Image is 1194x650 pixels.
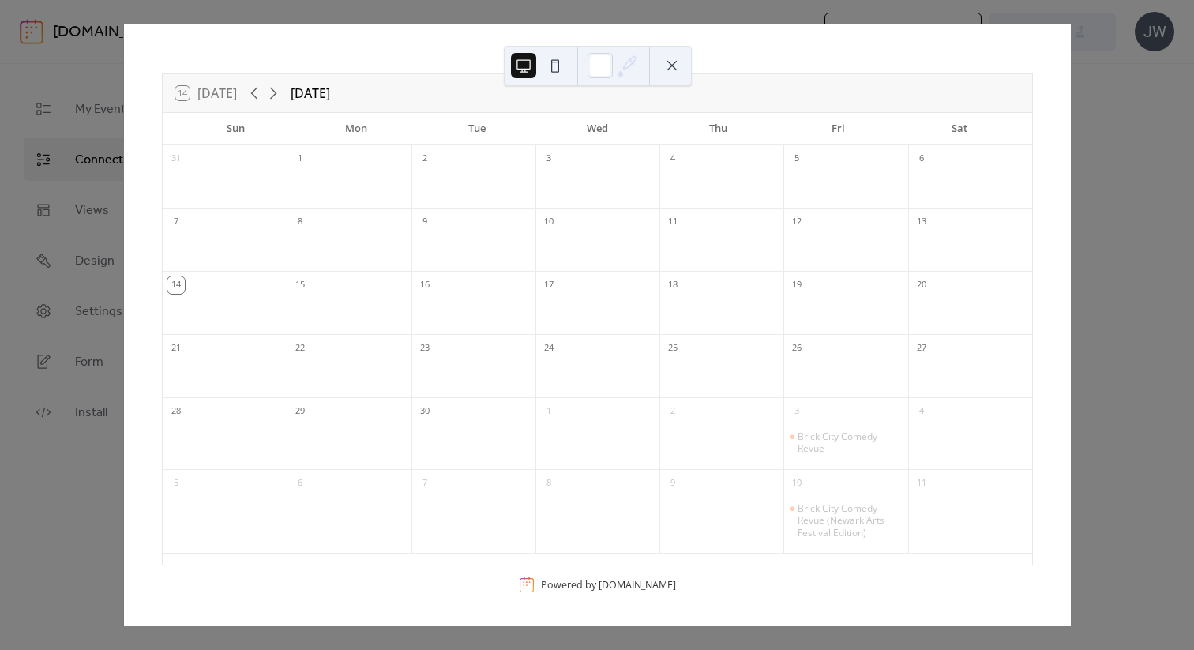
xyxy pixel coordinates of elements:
[296,113,417,145] div: Mon
[788,150,805,167] div: 5
[788,475,805,492] div: 10
[291,276,309,294] div: 15
[783,502,907,539] div: Brick City Comedy Revue (Newark Arts Festival Edition)
[913,276,930,294] div: 20
[798,502,901,539] div: Brick City Comedy Revue (Newark Arts Festival Edition)
[788,403,805,420] div: 3
[913,340,930,357] div: 27
[416,403,434,420] div: 30
[913,403,930,420] div: 4
[540,150,558,167] div: 3
[798,430,901,455] div: Brick City Comedy Revue
[664,150,681,167] div: 4
[416,213,434,231] div: 9
[541,578,676,592] div: Powered by
[291,213,309,231] div: 8
[664,276,681,294] div: 18
[540,475,558,492] div: 8
[788,213,805,231] div: 12
[291,150,309,167] div: 1
[291,475,309,492] div: 6
[540,403,558,420] div: 1
[913,213,930,231] div: 13
[783,430,907,455] div: Brick City Comedy Revue
[658,113,779,145] div: Thu
[167,403,185,420] div: 28
[175,113,296,145] div: Sun
[664,213,681,231] div: 11
[788,276,805,294] div: 19
[291,403,309,420] div: 29
[664,403,681,420] div: 2
[291,340,309,357] div: 22
[540,340,558,357] div: 24
[540,213,558,231] div: 10
[416,340,434,357] div: 23
[416,276,434,294] div: 16
[416,113,537,145] div: Tue
[599,578,676,592] a: [DOMAIN_NAME]
[416,150,434,167] div: 2
[664,340,681,357] div: 25
[913,475,930,492] div: 11
[167,213,185,231] div: 7
[540,276,558,294] div: 17
[779,113,899,145] div: Fri
[167,475,185,492] div: 5
[788,340,805,357] div: 26
[167,276,185,294] div: 14
[664,475,681,492] div: 9
[167,340,185,357] div: 21
[416,475,434,492] div: 7
[291,84,330,103] div: [DATE]
[913,150,930,167] div: 6
[899,113,1019,145] div: Sat
[167,150,185,167] div: 31
[537,113,658,145] div: Wed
